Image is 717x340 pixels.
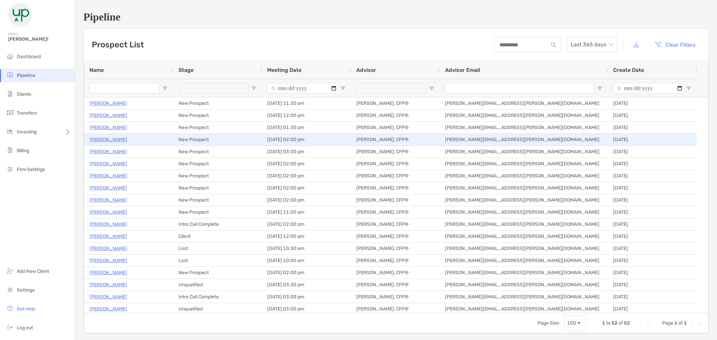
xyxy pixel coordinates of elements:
div: New Prospect [173,194,262,206]
div: [DATE] [608,279,697,291]
div: [PERSON_NAME], CFP® [351,122,440,133]
div: [DATE] [608,243,697,254]
p: [PERSON_NAME] [89,147,127,156]
div: Previous Page [654,321,660,326]
div: [DATE] 02:00 pm [262,158,351,170]
div: [DATE] 10:00 am [262,255,351,266]
div: [PERSON_NAME][EMAIL_ADDRESS][PERSON_NAME][DOMAIN_NAME] [440,122,608,133]
span: Billing [17,148,29,154]
p: [PERSON_NAME] [89,135,127,144]
span: Name [89,67,104,73]
div: Unqualified [173,279,262,291]
p: [PERSON_NAME] [89,220,127,228]
span: 52 [624,320,630,326]
div: First Page [646,321,651,326]
div: New Prospect [173,146,262,158]
span: 1 [674,320,677,326]
div: [PERSON_NAME], CFP® [351,230,440,242]
div: [DATE] 03:30 pm [262,279,351,291]
div: [PERSON_NAME], CFP® [351,194,440,206]
a: [PERSON_NAME] [89,293,127,301]
p: [PERSON_NAME] [89,196,127,204]
div: Last Page [698,321,703,326]
div: New Prospect [173,134,262,145]
input: Name Filter Input [89,83,160,94]
div: New Prospect [173,267,262,279]
div: Unqualified [173,303,262,315]
img: firm-settings icon [6,165,14,173]
div: 100 [567,320,576,326]
div: [DATE] [608,110,697,121]
span: 1 [602,320,605,326]
div: [PERSON_NAME], CFP® [351,291,440,303]
span: Advisor Email [445,67,480,73]
div: Client [173,230,262,242]
span: of [619,320,623,326]
div: [PERSON_NAME], CFP® [351,218,440,230]
div: [PERSON_NAME], CFP® [351,97,440,109]
div: [PERSON_NAME], CFP® [351,279,440,291]
div: [DATE] [608,122,697,133]
div: [PERSON_NAME][EMAIL_ADDRESS][PERSON_NAME][DOMAIN_NAME] [440,230,608,242]
div: [PERSON_NAME], CFP® [351,243,440,254]
div: [PERSON_NAME], CFP® [351,182,440,194]
span: Clients [17,91,31,97]
a: [PERSON_NAME] [89,256,127,265]
div: [DATE] [608,194,697,206]
div: [DATE] [608,97,697,109]
p: [PERSON_NAME] [89,111,127,120]
div: [DATE] 12:00 pm [262,230,351,242]
div: [DATE] 02:00 pm [262,170,351,182]
span: Page [662,320,673,326]
a: [PERSON_NAME] [89,244,127,253]
div: [PERSON_NAME], CFP® [351,134,440,145]
div: New Prospect [173,170,262,182]
p: [PERSON_NAME] [89,305,127,313]
h3: Prospect List [92,40,144,49]
img: add_new_client icon [6,267,14,275]
input: Meeting Date Filter Input [267,83,337,94]
div: [PERSON_NAME], CFP® [351,255,440,266]
div: [DATE] [608,255,697,266]
div: [PERSON_NAME], CFP® [351,267,440,279]
div: [PERSON_NAME], CFP® [351,170,440,182]
button: Open Filter Menu [429,86,434,91]
p: [PERSON_NAME] [89,184,127,192]
div: [PERSON_NAME], CFP® [351,146,440,158]
img: billing icon [6,146,14,154]
div: [DATE] 03:00 pm [262,303,351,315]
div: [DATE] [608,146,697,158]
span: Get Help [17,306,35,312]
img: logout icon [6,323,14,331]
div: [PERSON_NAME][EMAIL_ADDRESS][PERSON_NAME][DOMAIN_NAME] [440,218,608,230]
div: [PERSON_NAME][EMAIL_ADDRESS][PERSON_NAME][DOMAIN_NAME] [440,134,608,145]
span: of [678,320,683,326]
div: New Prospect [173,97,262,109]
div: [DATE] [608,291,697,303]
div: New Prospect [173,206,262,218]
div: [PERSON_NAME][EMAIL_ADDRESS][PERSON_NAME][DOMAIN_NAME] [440,291,608,303]
span: Add New Client [17,268,49,274]
div: [PERSON_NAME][EMAIL_ADDRESS][PERSON_NAME][DOMAIN_NAME] [440,279,608,291]
div: [DATE] 11:30 am [262,97,351,109]
button: Open Filter Menu [251,86,256,91]
span: 52 [611,320,618,326]
div: New Prospect [173,182,262,194]
a: [PERSON_NAME] [89,172,127,180]
div: [PERSON_NAME], CFP® [351,158,440,170]
div: [PERSON_NAME][EMAIL_ADDRESS][PERSON_NAME][DOMAIN_NAME] [440,158,608,170]
div: [DATE] [608,303,697,315]
div: [DATE] 10:30 am [262,243,351,254]
p: [PERSON_NAME] [89,268,127,277]
a: [PERSON_NAME] [89,281,127,289]
span: Dashboard [17,54,41,59]
span: Log out [17,325,33,331]
div: New Prospect [173,110,262,121]
div: [DATE] [608,206,697,218]
span: Transfers [17,110,37,116]
button: Open Filter Menu [340,86,346,91]
div: [DATE] [608,267,697,279]
div: [DATE] 02:00 pm [262,194,351,206]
